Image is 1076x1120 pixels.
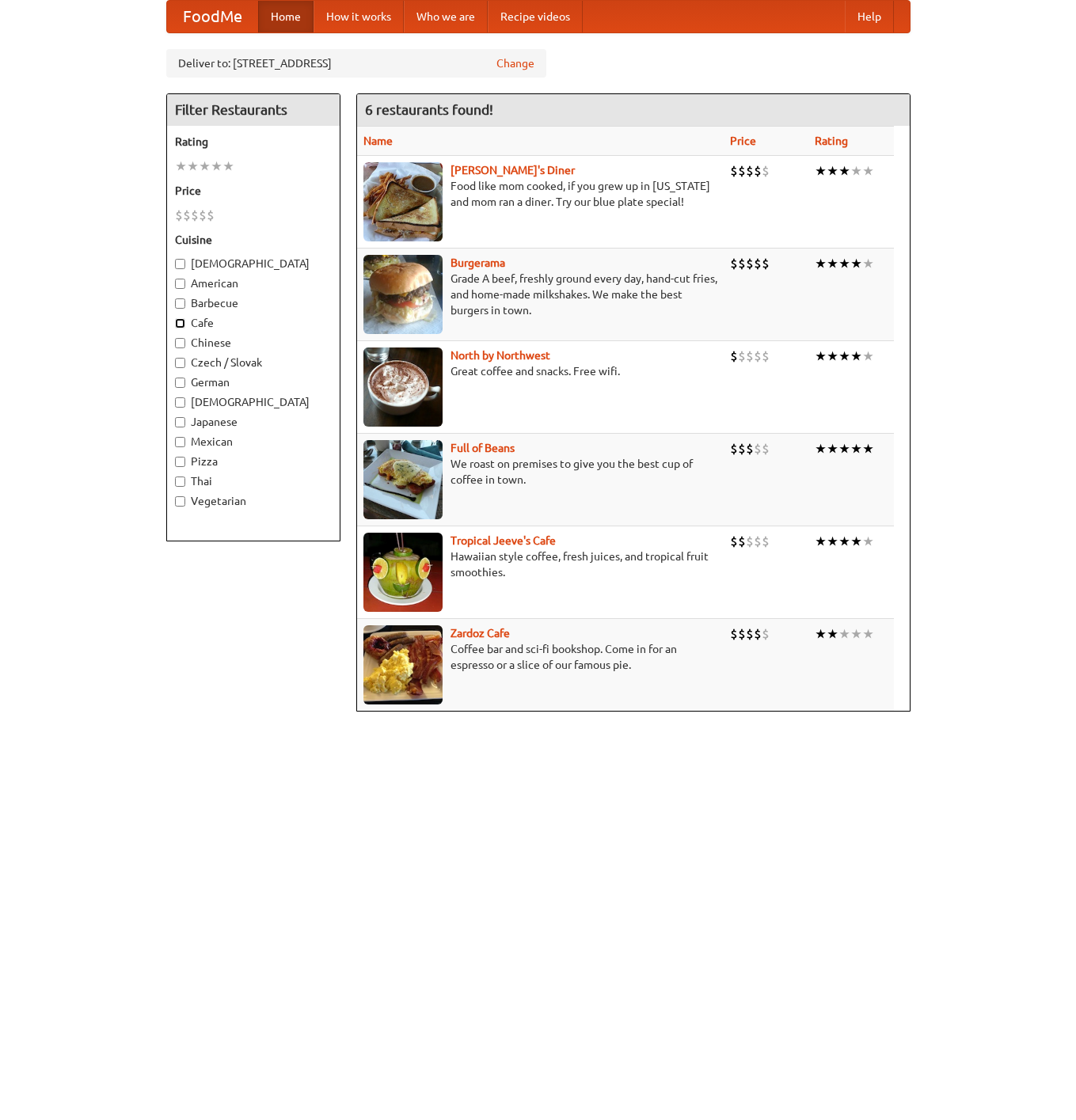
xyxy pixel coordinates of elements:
[746,533,754,550] li: $
[827,440,838,457] li: ★
[175,338,185,348] input: Chinese
[175,295,332,311] label: Barbecue
[850,162,862,180] li: ★
[183,207,191,224] li: $
[838,625,850,643] li: ★
[175,355,332,370] label: Czech / Slovak
[175,158,187,175] li: ★
[175,378,185,388] input: German
[175,358,185,368] input: Czech / Slovak
[175,457,185,467] input: Pizza
[850,255,862,272] li: ★
[363,549,717,580] p: Hawaiian style coffee, fresh juices, and tropical fruit smoothies.
[730,347,738,365] li: $
[862,625,874,643] li: ★
[258,1,314,32] a: Home
[730,255,738,272] li: $
[175,318,185,328] input: Cafe
[730,533,738,550] li: $
[862,347,874,365] li: ★
[363,625,443,704] img: zardoz.jpg
[862,162,874,180] li: ★
[451,256,505,269] a: Burgerama
[175,275,332,291] label: American
[363,178,717,210] p: Food like mom cooked, if you grew up in [US_STATE] and mom ran a diner. Try our blue plate special!
[175,437,185,447] input: Mexican
[754,162,762,180] li: $
[211,158,222,175] li: ★
[845,1,894,32] a: Help
[166,49,546,78] div: Deliver to: [STREET_ADDRESS]
[363,162,443,241] img: sallys.jpg
[451,164,575,177] a: [PERSON_NAME]'s Diner
[451,349,550,362] a: North by Northwest
[862,440,874,457] li: ★
[827,255,838,272] li: ★
[754,625,762,643] li: $
[175,397,185,408] input: [DEMOGRAPHIC_DATA]
[363,135,393,147] a: Name
[762,162,770,180] li: $
[175,476,185,487] input: Thai
[762,440,770,457] li: $
[754,533,762,550] li: $
[314,1,404,32] a: How it works
[222,158,234,175] li: ★
[838,162,850,180] li: ★
[175,183,332,199] h5: Price
[175,315,332,331] label: Cafe
[199,158,211,175] li: ★
[175,207,183,224] li: $
[850,347,862,365] li: ★
[827,625,838,643] li: ★
[738,255,746,272] li: $
[738,625,746,643] li: $
[730,440,738,457] li: $
[363,440,443,519] img: beans.jpg
[746,440,754,457] li: $
[754,255,762,272] li: $
[730,625,738,643] li: $
[175,454,332,469] label: Pizza
[738,533,746,550] li: $
[175,232,332,248] h5: Cuisine
[754,347,762,365] li: $
[363,271,717,318] p: Grade A beef, freshly ground every day, hand-cut fries, and home-made milkshakes. We make the bes...
[363,347,443,427] img: north.jpg
[838,440,850,457] li: ★
[815,162,827,180] li: ★
[815,440,827,457] li: ★
[862,533,874,550] li: ★
[746,347,754,365] li: $
[175,414,332,430] label: Japanese
[175,374,332,390] label: German
[746,162,754,180] li: $
[191,207,199,224] li: $
[762,533,770,550] li: $
[199,207,207,224] li: $
[730,162,738,180] li: $
[175,394,332,410] label: [DEMOGRAPHIC_DATA]
[451,627,510,640] a: Zardoz Cafe
[451,534,556,547] a: Tropical Jeeve's Cafe
[363,255,443,334] img: burgerama.jpg
[850,533,862,550] li: ★
[363,641,717,673] p: Coffee bar and sci-fi bookshop. Come in for an espresso or a slice of our famous pie.
[754,440,762,457] li: $
[850,440,862,457] li: ★
[827,347,838,365] li: ★
[451,442,515,454] a: Full of Beans
[738,162,746,180] li: $
[850,625,862,643] li: ★
[175,259,185,269] input: [DEMOGRAPHIC_DATA]
[175,134,332,150] h5: Rating
[365,102,493,117] ng-pluralize: 6 restaurants found!
[862,255,874,272] li: ★
[730,135,756,147] a: Price
[746,255,754,272] li: $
